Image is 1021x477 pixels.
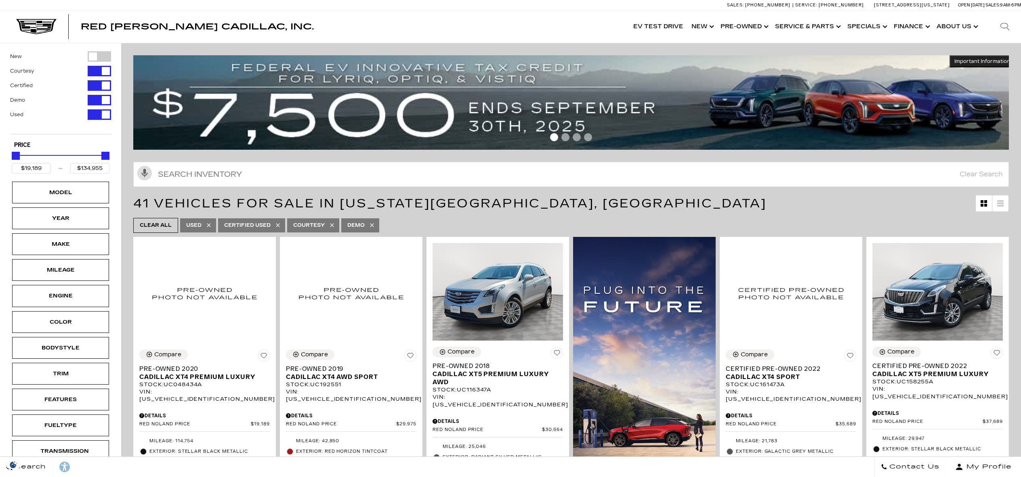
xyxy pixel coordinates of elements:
[286,421,396,427] span: Red Noland Price
[224,220,271,230] span: Certified Used
[12,311,109,333] div: ColorColor
[347,220,365,230] span: Demo
[933,10,981,43] a: About Us
[139,365,264,373] span: Pre-Owned 2020
[433,347,481,357] button: Compare Vehicle
[10,67,34,75] label: Courtesy
[745,2,790,8] span: [PHONE_NUMBER]
[40,395,81,404] div: Features
[286,365,410,373] span: Pre-Owned 2019
[133,55,1015,150] img: vrp-tax-ending-august-version
[433,243,563,341] img: 2018 Cadillac XT5 Premium Luxury AWD
[716,10,771,43] a: Pre-Owned
[12,363,109,385] div: TrimTrim
[792,3,866,7] a: Service: [PHONE_NUMBER]
[874,457,946,477] a: Contact Us
[872,410,1003,417] div: Pricing Details - Certified Pre-Owned 2022 Cadillac XT5 Premium Luxury
[954,58,1010,65] span: Important Information
[10,52,22,61] label: New
[433,370,557,386] span: Cadillac XT5 Premium Luxury AWD
[139,412,270,419] div: Pricing Details - Pre-Owned 2020 Cadillac XT4 Premium Luxury
[736,448,856,456] span: Exterior: Galactic Grey Metallic
[1000,2,1021,8] span: 9 AM-6 PM
[872,419,1003,425] a: Red Noland Price $37,689
[12,414,109,436] div: FueltypeFueltype
[40,447,81,456] div: Transmission
[258,349,270,365] button: Save Vehicle
[154,351,181,358] div: Compare
[40,421,81,430] div: Fueltype
[293,220,325,230] span: Courtesy
[872,243,1003,341] img: 2022 Cadillac XT5 Premium Luxury
[10,82,33,90] label: Certified
[872,433,1003,444] li: Mileage: 29,947
[872,378,1003,385] div: Stock : UC158255A
[139,421,251,427] span: Red Noland Price
[12,285,109,307] div: EngineEngine
[433,362,563,386] a: Pre-Owned 2018Cadillac XT5 Premium Luxury AWD
[629,10,687,43] a: EV Test Drive
[139,349,188,360] button: Compare Vehicle
[139,436,270,446] li: Mileage: 114,754
[10,96,25,104] label: Demo
[133,196,767,211] span: 41 Vehicles for Sale in [US_STATE][GEOGRAPHIC_DATA], [GEOGRAPHIC_DATA]
[12,163,51,174] input: Minimum
[133,162,1009,187] input: Search Inventory
[10,111,23,119] label: Used
[687,10,716,43] a: New
[584,133,592,141] span: Go to slide 4
[14,142,107,149] h5: Price
[550,133,558,141] span: Go to slide 1
[872,362,1003,378] a: Certified Pre-Owned 2022Cadillac XT5 Premium Luxury
[795,2,817,8] span: Service:
[447,348,475,356] div: Compare
[286,365,416,381] a: Pre-Owned 2019Cadillac XT4 AWD Sport
[139,421,270,427] a: Red Noland Price $19,189
[991,347,1003,362] button: Save Vehicle
[40,214,81,223] div: Year
[433,427,563,433] a: Red Noland Price $30,664
[12,389,109,410] div: FeaturesFeatures
[771,10,843,43] a: Service & Parts
[726,243,856,343] img: 2022 Cadillac XT4 Sport
[573,133,581,141] span: Go to slide 3
[726,365,850,373] span: Certified Pre-Owned 2022
[963,461,1012,473] span: My Profile
[139,373,264,381] span: Cadillac XT4 Premium Luxury
[726,373,850,381] span: Cadillac XT4 Sport
[396,421,416,427] span: $29,975
[139,365,270,381] a: Pre-Owned 2020Cadillac XT4 Premium Luxury
[946,457,1021,477] button: Open user profile menu
[844,349,856,365] button: Save Vehicle
[139,243,270,343] img: 2020 Cadillac XT4 Premium Luxury
[433,441,563,452] li: Mileage: 25,046
[40,369,81,378] div: Trim
[727,2,744,8] span: Sales:
[882,456,1003,472] span: Interior: Jet Black, Leather seating surfaces with mini-perforated inserts
[843,10,890,43] a: Specials
[872,370,997,378] span: Cadillac XT5 Premium Luxury
[286,436,416,446] li: Mileage: 42,850
[404,349,416,365] button: Save Vehicle
[40,188,81,197] div: Model
[727,3,792,7] a: Sales: [PHONE_NUMBER]
[726,436,856,446] li: Mileage: 21,783
[296,448,416,456] span: Exterior: Red Horizon Tintcoat
[726,388,856,403] div: VIN: [US_VEHICLE_IDENTIFICATION_NUMBER]
[301,351,328,358] div: Compare
[872,419,983,425] span: Red Noland Price
[12,182,109,203] div: ModelModel
[40,318,81,326] div: Color
[40,343,81,352] div: Bodystyle
[81,22,314,31] span: Red [PERSON_NAME] Cadillac, Inc.
[286,243,416,343] img: 2019 Cadillac XT4 AWD Sport
[874,2,950,8] a: [STREET_ADDRESS][US_STATE]
[872,347,921,357] button: Compare Vehicle
[13,461,46,473] span: Search
[12,259,109,281] div: MileageMileage
[286,381,416,388] div: Stock : UC192551
[139,388,270,403] div: VIN: [US_VEHICLE_IDENTIFICATION_NUMBER]
[819,2,864,8] span: [PHONE_NUMBER]
[140,220,172,230] span: Clear All
[872,362,997,370] span: Certified Pre-Owned 2022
